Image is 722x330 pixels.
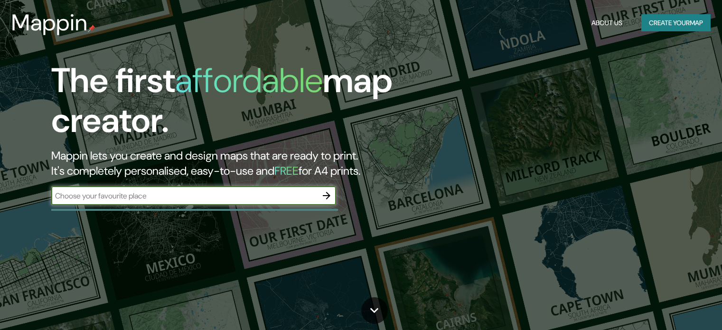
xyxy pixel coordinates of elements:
iframe: Help widget launcher [638,293,712,320]
button: About Us [588,14,626,32]
h1: affordable [175,58,323,103]
input: Choose your favourite place [51,190,317,201]
img: mappin-pin [88,25,95,32]
h3: Mappin [11,9,88,36]
h2: Mappin lets you create and design maps that are ready to print. It's completely personalised, eas... [51,148,413,179]
h1: The first map creator. [51,61,413,148]
h5: FREE [274,163,299,178]
button: Create yourmap [641,14,711,32]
